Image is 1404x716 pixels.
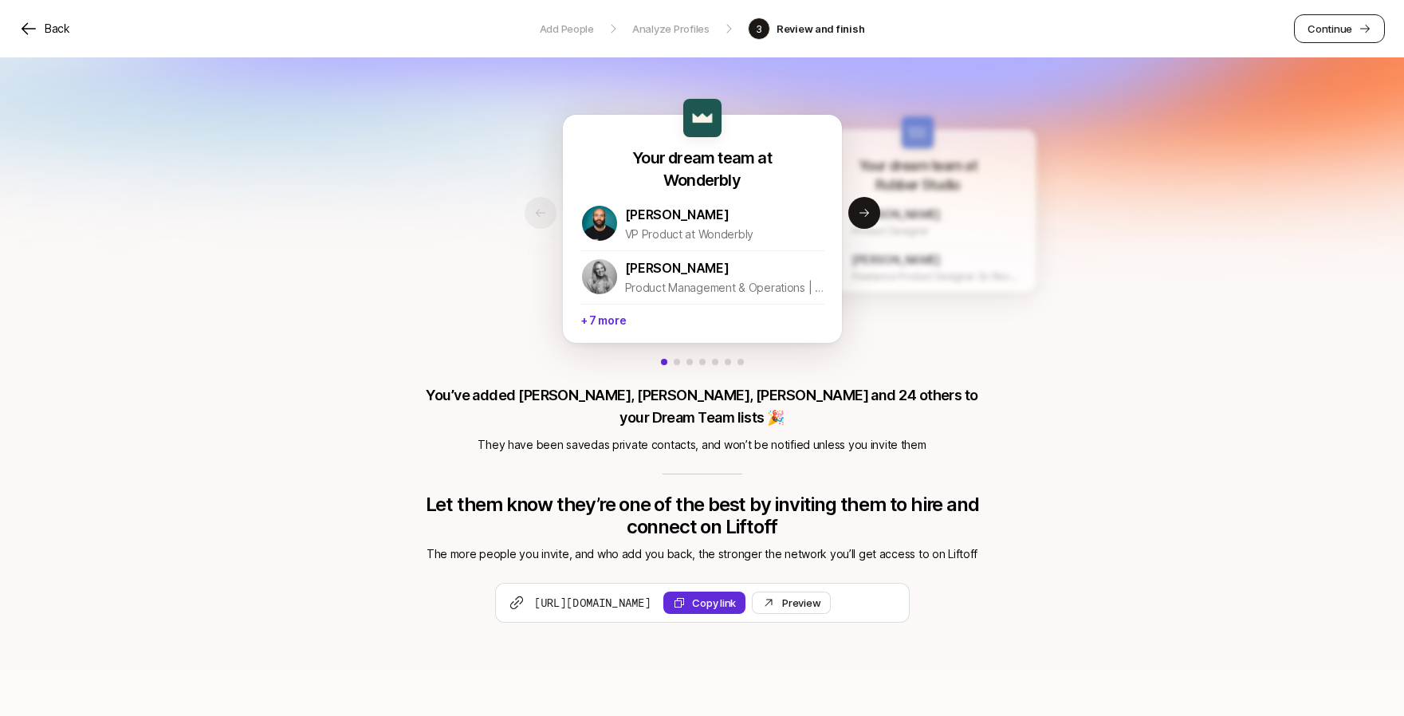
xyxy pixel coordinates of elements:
[663,592,745,614] button: Copy link
[851,223,1021,239] p: Product Designer
[582,206,617,241] img: 1645206058903
[815,207,844,236] img: 1719855223490
[421,494,984,538] p: Let them know they’re one of the best by inviting them to hire and connect on Liftoff
[421,435,984,454] p: They have been saved as private contacts , and won’t be notified unless you invite them
[756,21,762,37] p: 3
[851,251,940,269] p: [PERSON_NAME]
[782,595,820,611] div: Preview
[777,21,865,37] p: Review and finish
[582,259,617,294] img: 1732657025369
[875,175,960,195] p: Rubber Studio
[540,21,594,37] p: Add People
[858,156,976,175] p: Your dream team at
[421,545,984,564] p: The more people you invite, and who add you back, the stronger the network you’ll get access to o...
[632,147,772,169] p: Your dream team at
[752,592,831,614] a: Preview
[851,206,940,223] p: [PERSON_NAME]
[632,21,710,37] p: Analyze Profiles
[683,99,722,137] img: a7f3ff2a_023e_489f_a308_2be2b073588e.jpg
[625,278,824,297] p: Product Management & Operations | WIT ERG Lead
[851,269,1021,285] p: Freelance Product Designer. Ex Revolut, [PERSON_NAME]
[625,225,824,244] p: VP Product at Wonderbly
[663,169,741,191] p: Wonderbly
[625,204,730,225] p: [PERSON_NAME]
[580,304,824,333] p: + 7 more
[45,19,70,38] p: Back
[421,384,984,429] p: You’ve added [PERSON_NAME], [PERSON_NAME], [PERSON_NAME] and 24 others to your Dream Team lists 🎉
[534,595,651,611] span: [URL][DOMAIN_NAME]
[901,116,934,148] img: 10bc8f85_e88a_4a1f_a1de_043f716115bf.jpg
[1308,21,1352,37] p: Continue
[1294,14,1385,43] a: Continue
[815,252,844,281] img: 1708446683076
[625,258,730,278] p: [PERSON_NAME]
